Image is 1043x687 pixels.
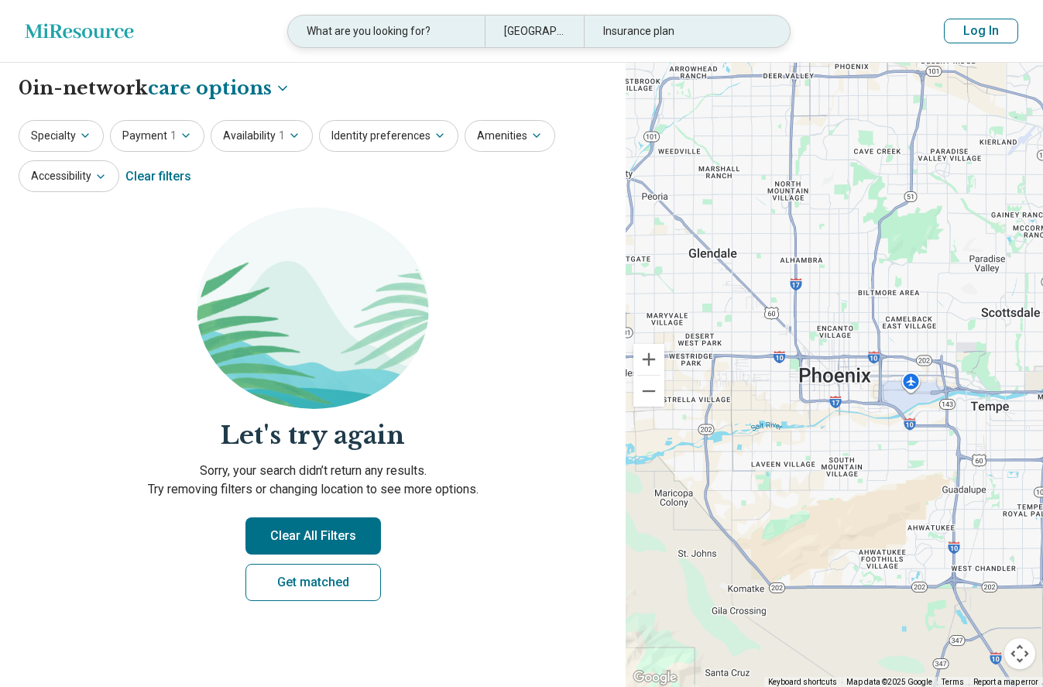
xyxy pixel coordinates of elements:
[245,517,381,555] button: Clear All Filters
[584,15,781,47] div: Insurance plan
[1004,638,1035,669] button: Map camera controls
[633,344,664,375] button: Zoom in
[245,564,381,601] a: Get matched
[148,75,272,101] span: care options
[288,15,485,47] div: What are you looking for?
[846,678,932,686] span: Map data ©2025 Google
[19,120,104,152] button: Specialty
[633,376,664,407] button: Zoom out
[110,120,204,152] button: Payment1
[944,19,1018,43] button: Log In
[319,120,458,152] button: Identity preferences
[148,75,290,101] button: Care options
[19,160,119,192] button: Accessibility
[211,120,313,152] button: Availability1
[973,678,1038,686] a: Report a map error
[19,418,607,453] h2: Let's try again
[170,128,177,144] span: 1
[942,678,964,686] a: Terms (opens in new tab)
[279,128,285,144] span: 1
[465,120,555,152] button: Amenities
[19,75,290,101] h1: 0 in-network
[125,158,191,195] div: Clear filters
[485,15,583,47] div: [GEOGRAPHIC_DATA], [GEOGRAPHIC_DATA]
[19,462,607,499] p: Sorry, your search didn’t return any results. Try removing filters or changing location to see mo...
